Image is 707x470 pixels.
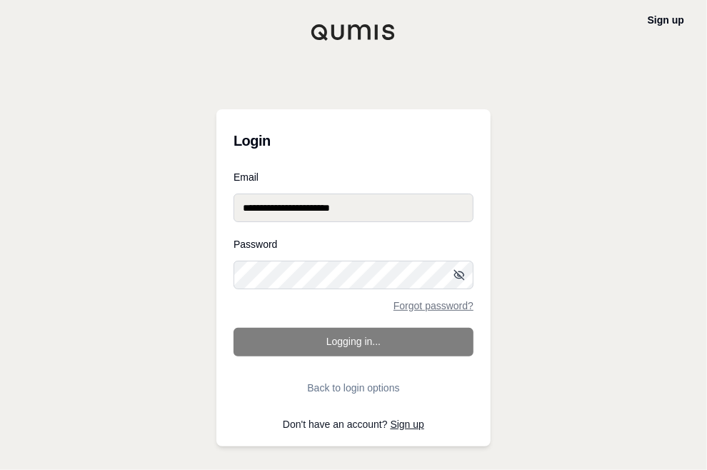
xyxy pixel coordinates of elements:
p: Don't have an account? [234,419,473,429]
label: Email [234,172,473,182]
a: Sign up [391,419,424,430]
button: Back to login options [234,374,473,402]
img: Qumis [311,24,396,41]
h3: Login [234,126,473,155]
a: Forgot password? [393,301,473,311]
label: Password [234,239,473,249]
a: Sign up [648,14,684,26]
